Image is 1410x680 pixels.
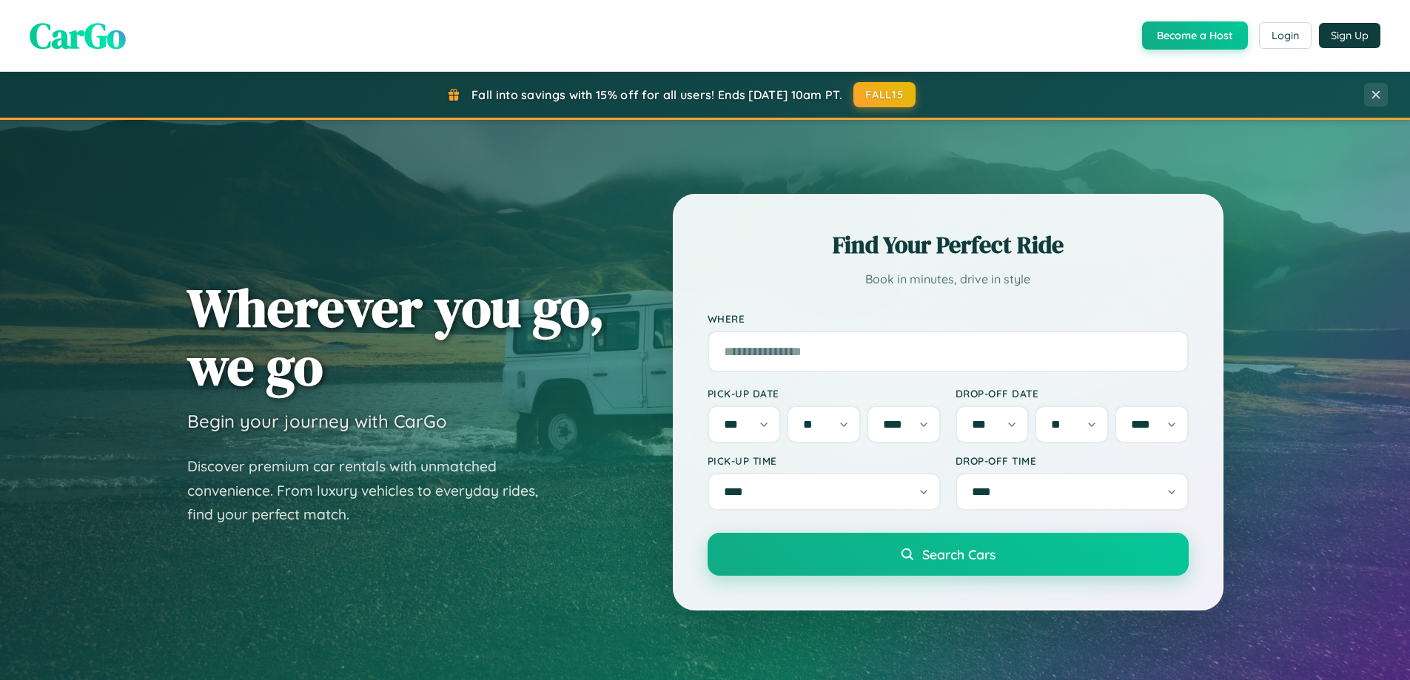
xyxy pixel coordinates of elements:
button: Sign Up [1319,23,1380,48]
label: Pick-up Time [708,454,941,467]
h2: Find Your Perfect Ride [708,229,1189,261]
span: Search Cars [922,546,996,562]
label: Where [708,312,1189,325]
button: FALL15 [853,82,916,107]
button: Login [1259,22,1312,49]
button: Search Cars [708,533,1189,576]
label: Drop-off Time [956,454,1189,467]
span: CarGo [30,11,126,60]
h1: Wherever you go, we go [187,278,605,395]
span: Fall into savings with 15% off for all users! Ends [DATE] 10am PT. [471,87,842,102]
label: Pick-up Date [708,387,941,400]
label: Drop-off Date [956,387,1189,400]
h3: Begin your journey with CarGo [187,410,447,432]
p: Book in minutes, drive in style [708,269,1189,290]
button: Become a Host [1142,21,1248,50]
p: Discover premium car rentals with unmatched convenience. From luxury vehicles to everyday rides, ... [187,454,557,527]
